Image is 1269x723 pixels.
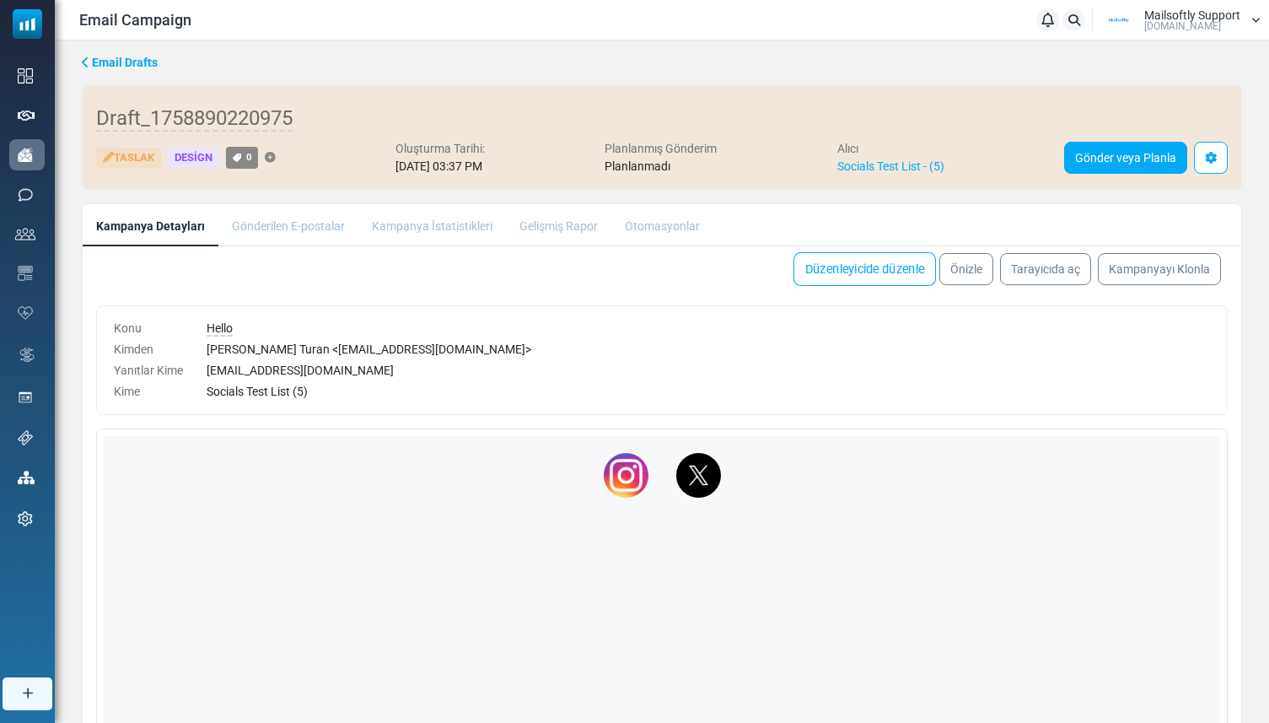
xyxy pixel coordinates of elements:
[395,140,485,158] div: Oluşturma Tarihi:
[1064,142,1187,174] a: Gönder veya Planla
[79,8,191,31] span: Email Campaign
[18,390,33,405] img: landing_pages.svg
[18,306,33,320] img: domain-health-icon.svg
[18,266,33,281] img: email-templates-icon.svg
[92,56,158,69] span: translation missing: tr.ms_sidebar.email_drafts
[82,54,158,72] a: Email Drafts
[114,383,186,401] div: Kime
[265,153,276,164] a: Etiket Ekle
[207,341,1210,359] div: [PERSON_NAME] Turan < [EMAIL_ADDRESS][DOMAIN_NAME] >
[83,204,218,246] a: Kampanya Detayları
[1098,8,1261,33] a: User Logo Mailsoftly Support [DOMAIN_NAME]
[226,147,258,168] a: 0
[18,511,33,526] img: settings-icon.svg
[837,159,944,173] a: Socials Test List - (5)
[18,187,33,202] img: sms-icon.png
[939,253,993,285] a: Önizle
[15,228,35,240] img: contacts-icon.svg
[114,362,186,380] div: Yanıtlar Kime
[13,9,42,39] img: mailsoftly_icon_blue_white.svg
[96,148,161,169] div: Taslak
[395,158,485,175] div: [DATE] 03:37 PM
[114,320,186,337] div: Konu
[18,430,33,445] img: support-icon.svg
[1098,8,1140,33] img: User Logo
[18,148,33,162] img: campaigns-icon-active.png
[168,148,219,169] div: Design
[1205,151,1217,165] span: Kampanya Seçenekleri
[837,140,944,158] div: Alıcı
[573,17,617,62] img: x
[207,385,308,398] span: Socials Test List (5)
[18,68,33,84] img: dashboard-icon.svg
[605,159,670,173] span: Planlanmadı
[114,341,186,359] div: Kimden
[1144,21,1221,31] span: [DOMAIN_NAME]
[500,17,545,62] img: instagram
[207,321,233,337] span: Hello
[1144,9,1240,21] span: Mailsoftly Support
[1000,253,1091,285] a: Tarayıcıda aç
[1098,253,1221,285] a: Kampanyayı Klonla
[96,106,293,132] span: Draft_1758890220975
[605,140,717,158] div: Planlanmış Gönderim
[793,252,936,286] a: Düzenleyicide düzenle
[207,362,1210,380] div: [EMAIL_ADDRESS][DOMAIN_NAME]
[246,151,252,163] span: 0
[18,345,36,364] img: workflow.svg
